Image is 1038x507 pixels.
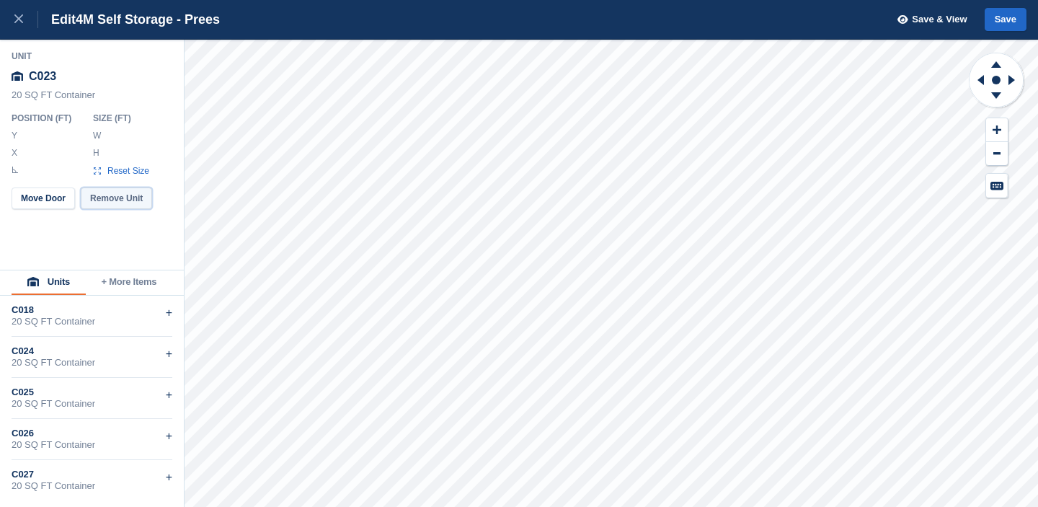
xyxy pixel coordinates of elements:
button: Zoom In [986,118,1008,142]
div: C025 [12,387,172,398]
label: X [12,147,19,159]
img: angle-icn.0ed2eb85.svg [12,167,18,173]
div: 20 SQ FT Container [12,480,172,492]
div: 20 SQ FT Container [12,89,173,108]
div: C023 [12,63,173,89]
div: 20 SQ FT Container [12,357,172,369]
div: + [166,387,172,404]
button: Save [985,8,1026,32]
div: + [166,345,172,363]
div: C027 [12,469,172,480]
div: 20 SQ FT Container [12,439,172,451]
label: H [93,147,100,159]
div: C02720 SQ FT Container+ [12,460,172,501]
div: C02420 SQ FT Container+ [12,337,172,378]
div: Size ( FT ) [93,113,156,124]
div: + [166,469,172,486]
span: Save & View [912,12,967,27]
label: W [93,130,100,141]
button: Remove Unit [81,188,152,209]
div: 20 SQ FT Container [12,398,172,410]
div: C02620 SQ FT Container+ [12,419,172,460]
div: Position ( FT ) [12,113,81,124]
div: 20 SQ FT Container [12,316,172,327]
div: C026 [12,428,172,439]
div: + [166,428,172,445]
div: C02520 SQ FT Container+ [12,378,172,419]
span: Reset Size [107,164,150,177]
button: + More Items [86,270,172,295]
div: Unit [12,50,173,62]
div: C024 [12,345,172,357]
div: C018 [12,304,172,316]
div: + [166,304,172,322]
div: C01820 SQ FT Container+ [12,296,172,337]
button: Units [12,270,86,295]
label: Y [12,130,19,141]
button: Move Door [12,188,75,209]
button: Zoom Out [986,142,1008,166]
button: Keyboard Shortcuts [986,174,1008,198]
button: Save & View [890,8,967,32]
div: Edit 4M Self Storage - Prees [38,11,220,28]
